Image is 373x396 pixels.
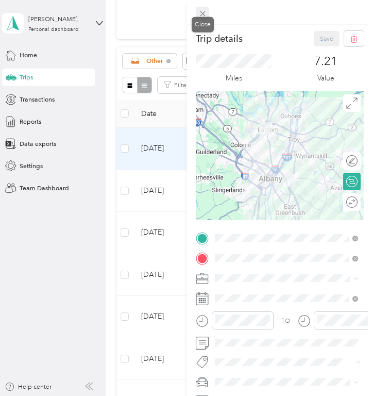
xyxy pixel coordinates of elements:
p: Trip details [196,32,243,45]
div: Close [192,17,214,32]
p: 7.21 [314,54,337,68]
p: Value [317,73,334,84]
div: TO [281,317,290,326]
p: Miles [226,73,242,84]
iframe: Everlance-gr Chat Button Frame [315,338,373,396]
